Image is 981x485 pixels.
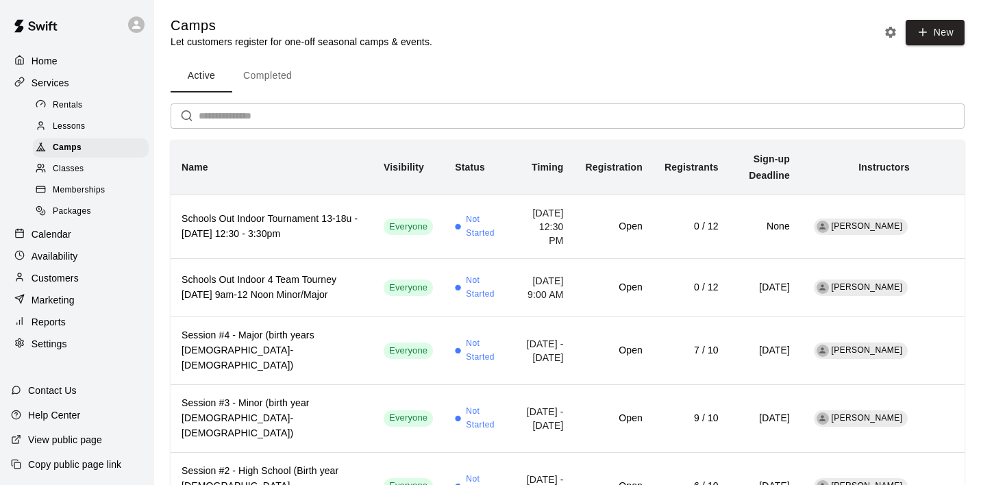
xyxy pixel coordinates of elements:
[741,219,790,234] h6: None
[33,116,154,137] a: Lessons
[511,258,575,316] td: [DATE] 9:00 AM
[832,345,903,355] span: [PERSON_NAME]
[858,162,910,173] b: Instructors
[182,396,362,441] h6: Session #3 - Minor (birth year [DEMOGRAPHIC_DATA]-[DEMOGRAPHIC_DATA])
[28,408,80,422] p: Help Center
[665,343,719,358] h6: 7 / 10
[53,99,83,112] span: Rentals
[11,334,143,354] a: Settings
[906,20,965,45] button: New
[511,195,575,258] td: [DATE] 12:30 PM
[511,384,575,452] td: [DATE] - [DATE]
[32,54,58,68] p: Home
[665,280,719,295] h6: 0 / 12
[817,412,829,425] div: Blake Babki
[33,180,154,201] a: Memberships
[28,458,121,471] p: Copy public page link
[182,212,362,242] h6: Schools Out Indoor Tournament 13-18u - [DATE] 12:30 - 3:30pm
[901,26,965,38] a: New
[33,117,149,136] div: Lessons
[832,282,903,292] span: [PERSON_NAME]
[586,343,643,358] h6: Open
[384,410,433,427] div: This service is visible to all of your customers
[455,162,485,173] b: Status
[741,411,790,426] h6: [DATE]
[171,35,432,49] p: Let customers register for one-off seasonal camps & events.
[832,221,903,231] span: [PERSON_NAME]
[384,221,433,234] span: Everyone
[11,51,143,71] a: Home
[32,293,75,307] p: Marketing
[33,138,154,159] a: Camps
[11,290,143,310] a: Marketing
[171,60,232,92] button: Active
[11,246,143,266] a: Availability
[53,162,84,176] span: Classes
[33,159,154,180] a: Classes
[32,227,71,241] p: Calendar
[384,343,433,359] div: This service is visible to all of your customers
[741,343,790,358] h6: [DATE]
[466,213,500,240] span: Not Started
[53,205,91,219] span: Packages
[33,160,149,179] div: Classes
[817,221,829,233] div: Blake Babki
[586,411,643,426] h6: Open
[749,153,790,181] b: Sign-up Deadline
[182,328,362,373] h6: Session #4 - Major (birth years [DEMOGRAPHIC_DATA]-[DEMOGRAPHIC_DATA])
[28,384,77,397] p: Contact Us
[32,337,67,351] p: Settings
[32,76,69,90] p: Services
[33,202,149,221] div: Packages
[817,282,829,294] div: Blake Babki
[232,60,303,92] button: Completed
[665,162,719,173] b: Registrants
[53,120,86,134] span: Lessons
[28,433,102,447] p: View public page
[384,162,424,173] b: Visibility
[11,224,143,245] a: Calendar
[53,184,105,197] span: Memberships
[384,282,433,295] span: Everyone
[511,316,575,384] td: [DATE] - [DATE]
[171,16,432,35] h5: Camps
[33,181,149,200] div: Memberships
[11,73,143,93] a: Services
[11,268,143,288] a: Customers
[182,273,362,303] h6: Schools Out Indoor 4 Team Tourney [DATE] 9am-12 Noon Minor/Major
[532,162,564,173] b: Timing
[832,413,903,423] span: [PERSON_NAME]
[33,201,154,223] a: Packages
[466,337,500,364] span: Not Started
[665,219,719,234] h6: 0 / 12
[817,345,829,357] div: Blake Babki
[384,219,433,235] div: This service is visible to all of your customers
[53,141,82,155] span: Camps
[880,22,901,42] button: Camp settings
[32,315,66,329] p: Reports
[586,162,643,173] b: Registration
[384,279,433,296] div: This service is visible to all of your customers
[384,412,433,425] span: Everyone
[32,249,78,263] p: Availability
[586,280,643,295] h6: Open
[384,345,433,358] span: Everyone
[33,96,149,115] div: Rentals
[665,411,719,426] h6: 9 / 10
[33,95,154,116] a: Rentals
[32,271,79,285] p: Customers
[586,219,643,234] h6: Open
[466,274,500,301] span: Not Started
[466,405,500,432] span: Not Started
[182,162,208,173] b: Name
[741,280,790,295] h6: [DATE]
[33,138,149,158] div: Camps
[11,312,143,332] a: Reports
